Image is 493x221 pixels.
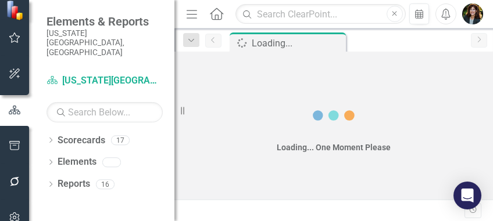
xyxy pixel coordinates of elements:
[252,36,343,50] div: Loading...
[47,102,163,122] input: Search Below...
[47,28,163,57] small: [US_STATE][GEOGRAPHIC_DATA], [GEOGRAPHIC_DATA]
[47,74,163,88] a: [US_STATE][GEOGRAPHIC_DATA]
[453,182,481,209] div: Open Intercom Messenger
[235,4,405,24] input: Search ClearPoint...
[277,142,391,153] div: Loading... One Moment Please
[58,155,97,169] a: Elements
[58,134,105,147] a: Scorecards
[58,177,90,191] a: Reports
[47,15,163,28] span: Elements & Reports
[462,3,483,24] img: Kimberly Parker
[96,179,115,189] div: 16
[111,135,130,145] div: 17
